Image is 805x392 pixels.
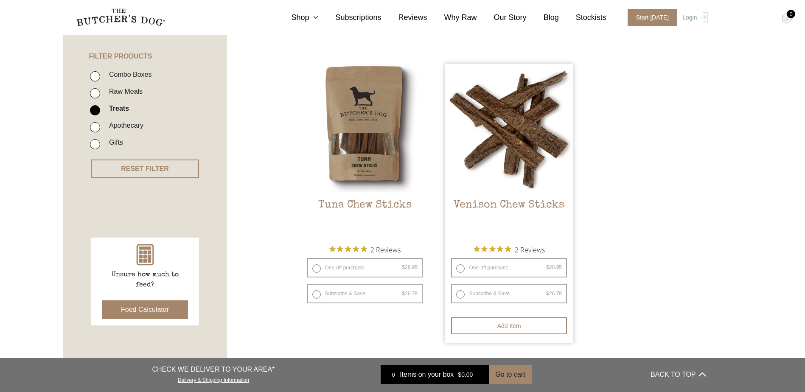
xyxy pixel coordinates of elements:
[178,375,249,383] a: Delivery & Shipping Information
[451,317,567,334] button: Add item
[489,365,531,384] button: Go to cart
[445,199,573,239] h2: Venison Chew Sticks
[400,370,454,380] span: Items on your box
[402,291,418,297] bdi: 26.78
[152,364,275,375] p: CHECK WE DELIVER TO YOUR AREA*
[105,86,143,97] label: Raw Meals
[387,370,400,379] div: 0
[402,264,405,270] span: $
[402,264,418,270] bdi: 28.95
[527,12,559,23] a: Blog
[782,13,792,24] img: TBD_Cart-Empty.png
[451,284,567,303] label: Subscribe & Save
[546,291,549,297] span: $
[301,199,429,239] h2: Tuna Chew Sticks
[381,12,427,23] a: Reviews
[546,291,562,297] bdi: 26.78
[63,21,227,60] h4: FILTER PRODUCTS
[427,12,477,23] a: Why Raw
[451,258,567,277] label: One-off purchase
[559,12,606,23] a: Stockists
[546,264,562,270] bdi: 28.95
[105,69,152,80] label: Combo Boxes
[307,284,423,303] label: Subscribe & Save
[307,258,423,277] label: One-off purchase
[458,371,461,378] span: $
[91,160,199,178] button: RESET FILTER
[105,103,129,114] label: Treats
[628,9,678,26] span: Start [DATE]
[318,12,381,23] a: Subscriptions
[619,9,681,26] a: Start [DATE]
[301,64,429,192] img: Tuna Chew Sticks
[474,243,545,256] button: Rated 5 out of 5 stars from 2 reviews. Jump to reviews.
[274,12,318,23] a: Shop
[477,12,527,23] a: Our Story
[546,264,549,270] span: $
[787,10,795,18] div: 0
[103,270,188,290] p: Unsure how much to feed?
[329,243,401,256] button: Rated 5 out of 5 stars from 2 reviews. Jump to reviews.
[105,137,123,148] label: Gifts
[515,243,545,256] span: 2 Reviews
[680,9,708,26] a: Login
[381,365,489,384] a: 0 Items on your box $0.00
[458,371,473,378] bdi: 0.00
[301,64,429,239] a: Tuna Chew SticksTuna Chew Sticks
[651,364,706,385] button: BACK TO TOP
[370,243,401,256] span: 2 Reviews
[445,64,573,239] a: Venison Chew Sticks
[105,120,143,131] label: Apothecary
[102,300,188,319] button: Food Calculator
[402,291,405,297] span: $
